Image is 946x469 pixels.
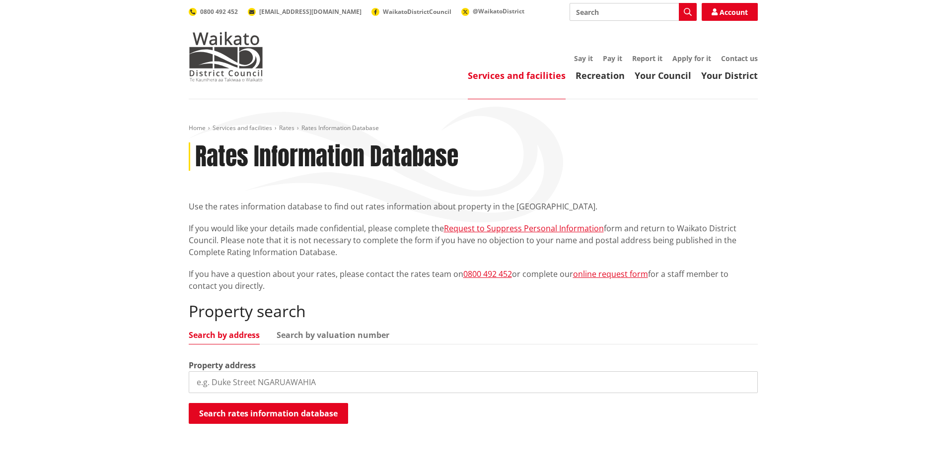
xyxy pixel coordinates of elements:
span: Rates Information Database [301,124,379,132]
p: If you have a question about your rates, please contact the rates team on or complete our for a s... [189,268,758,292]
span: @WaikatoDistrict [473,7,524,15]
span: 0800 492 452 [200,7,238,16]
a: Pay it [603,54,622,63]
a: Your Council [635,69,691,81]
a: Apply for it [672,54,711,63]
a: Say it [574,54,593,63]
img: Waikato District Council - Te Kaunihera aa Takiwaa o Waikato [189,32,263,81]
a: Services and facilities [468,69,566,81]
a: online request form [573,268,648,279]
label: Property address [189,359,256,371]
a: @WaikatoDistrict [461,7,524,15]
a: Your District [701,69,758,81]
span: [EMAIL_ADDRESS][DOMAIN_NAME] [259,7,362,16]
a: 0800 492 452 [463,268,512,279]
a: WaikatoDistrictCouncil [371,7,451,16]
a: Search by address [189,331,260,339]
input: e.g. Duke Street NGARUAWAHIA [189,371,758,393]
a: Contact us [721,54,758,63]
input: Search input [570,3,697,21]
a: Search by valuation number [277,331,389,339]
a: [EMAIL_ADDRESS][DOMAIN_NAME] [248,7,362,16]
nav: breadcrumb [189,124,758,133]
a: Account [702,3,758,21]
a: Request to Suppress Personal Information [444,223,604,234]
h1: Rates Information Database [195,142,458,171]
button: Search rates information database [189,403,348,424]
span: WaikatoDistrictCouncil [383,7,451,16]
a: Home [189,124,206,132]
p: If you would like your details made confidential, please complete the form and return to Waikato ... [189,222,758,258]
a: Report it [632,54,662,63]
h2: Property search [189,302,758,321]
a: Rates [279,124,294,132]
p: Use the rates information database to find out rates information about property in the [GEOGRAPHI... [189,201,758,212]
a: Recreation [576,69,625,81]
a: 0800 492 452 [189,7,238,16]
a: Services and facilities [213,124,272,132]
